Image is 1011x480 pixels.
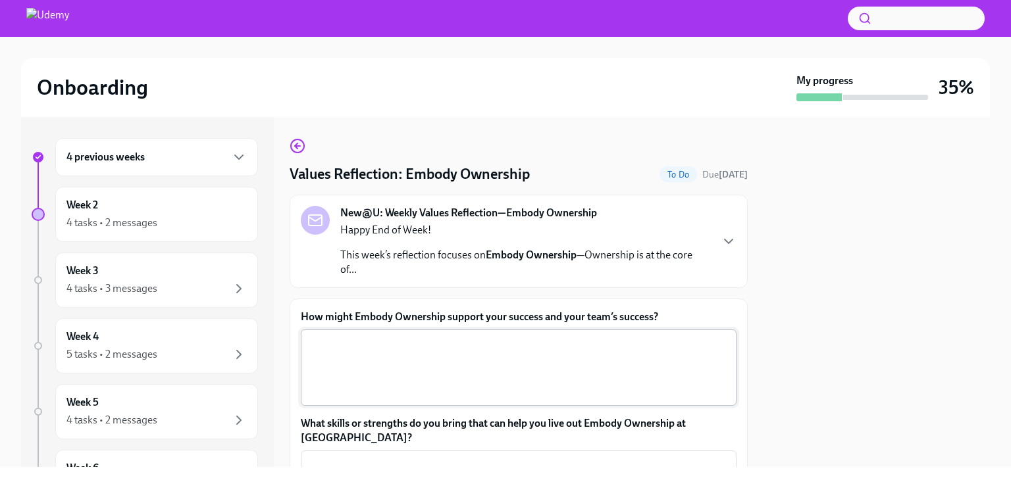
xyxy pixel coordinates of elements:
[26,8,69,29] img: Udemy
[340,206,597,220] strong: New@U: Weekly Values Reflection—Embody Ownership
[702,169,748,180] span: Due
[55,138,258,176] div: 4 previous weeks
[32,252,258,308] a: Week 34 tasks • 3 messages
[32,384,258,439] a: Week 54 tasks • 2 messages
[66,347,157,362] div: 5 tasks • 2 messages
[486,249,577,261] strong: Embody Ownership
[66,264,99,278] h6: Week 3
[719,169,748,180] strong: [DATE]
[340,223,710,237] p: Happy End of Week!
[290,164,530,184] h4: Values Reflection: Embody Ownership
[66,329,99,344] h6: Week 4
[301,310,737,324] label: How might Embody Ownership support your success and your team’s success?
[660,170,697,180] span: To Do
[66,413,157,427] div: 4 tasks • 2 messages
[939,76,974,99] h3: 35%
[66,281,157,296] div: 4 tasks • 3 messages
[340,248,710,277] p: This week’s reflection focuses on —Ownership is at the core of...
[66,395,99,410] h6: Week 5
[301,416,737,445] label: What skills or strengths do you bring that can help you live out Embody Ownership at [GEOGRAPHIC_...
[66,198,98,212] h6: Week 2
[66,461,99,475] h6: Week 6
[37,74,148,101] h2: Onboarding
[796,74,853,88] strong: My progress
[32,187,258,242] a: Week 24 tasks • 2 messages
[66,216,157,230] div: 4 tasks • 2 messages
[66,150,145,164] h6: 4 previous weeks
[702,168,748,181] span: September 21st, 2025 10:00
[32,318,258,373] a: Week 45 tasks • 2 messages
